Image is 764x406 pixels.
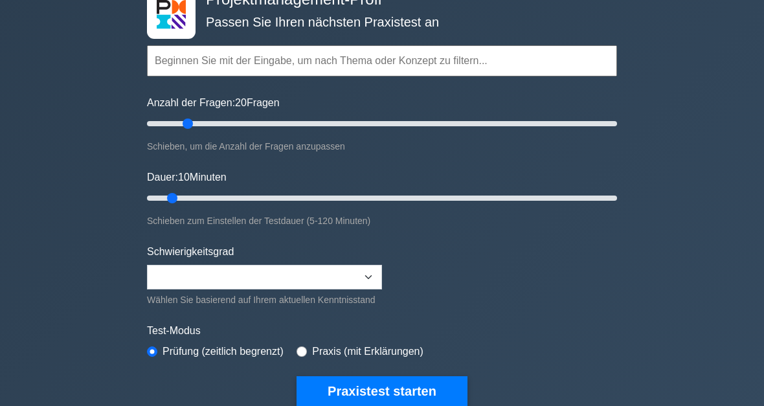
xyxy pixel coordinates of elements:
[147,139,617,154] div: Schieben, um die Anzahl der Fragen anzupassen
[147,95,280,111] label: Anzahl der Fragen: Fragen
[297,376,467,406] button: Praxistest starten
[178,172,190,183] span: 10
[147,292,382,308] div: Wählen Sie basierend auf Ihrem aktuellen Kenntnisstand
[147,170,227,185] label: Dauer: Minuten
[147,213,617,229] div: Schieben zum Einstellen der Testdauer (5-120 Minuten)
[147,323,617,339] label: Test-Modus
[163,344,284,359] label: Prüfung (zeitlich begrenzt)
[147,244,234,260] label: Schwierigkeitsgrad
[312,344,423,359] label: Praxis (mit Erklärungen)
[235,97,247,108] span: 20
[147,45,617,76] input: Beginnen Sie mit der Eingabe, um nach Thema oder Konzept zu filtern...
